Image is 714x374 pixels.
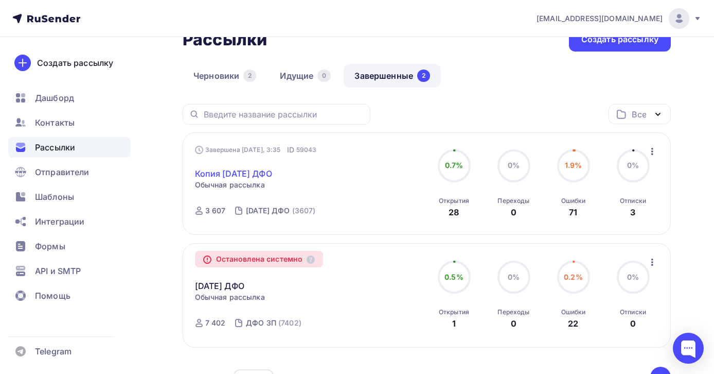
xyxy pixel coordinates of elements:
[632,108,646,121] div: Все
[620,308,646,316] div: Отписки
[508,161,520,169] span: 0%
[439,308,469,316] div: Открытия
[195,145,317,155] div: Завершена [DATE], 3:35
[195,292,265,302] span: Обычная рассылка
[269,64,342,88] a: Идущие0
[35,166,90,178] span: Отправители
[195,180,265,190] span: Обычная рассылка
[287,145,294,155] span: ID
[8,88,131,108] a: Дашборд
[35,345,72,358] span: Telegram
[8,186,131,207] a: Шаблоны
[630,317,636,330] div: 0
[35,116,75,129] span: Контакты
[183,29,267,50] h2: Рассылки
[561,308,586,316] div: Ошибки
[609,104,671,124] button: Все
[246,318,276,328] div: ДФО ЗП
[497,308,529,316] div: Переходы
[183,64,267,88] a: Черновики2
[35,240,65,252] span: Формы
[35,265,81,277] span: API и SMTP
[35,141,75,154] span: Рассылки
[417,70,430,82] div: 2
[245,202,316,219] a: [DATE] ДФО (3607)
[564,273,583,281] span: 0.2%
[8,162,131,182] a: Отправители
[278,318,301,328] div: (7402)
[317,70,331,82] div: 0
[627,161,639,169] span: 0%
[37,57,113,69] div: Создать рассылку
[439,197,469,205] div: Открытия
[511,206,516,218] div: 0
[537,13,663,24] span: [EMAIL_ADDRESS][DOMAIN_NAME]
[511,317,516,330] div: 0
[561,197,586,205] div: Ошибки
[35,290,70,302] span: Помощь
[445,161,463,169] span: 0.7%
[630,206,635,218] div: 3
[245,315,302,331] a: ДФО ЗП (7402)
[565,161,582,169] span: 1.9%
[195,167,272,180] a: Копия [DATE] ДФО
[292,206,316,216] div: (3607)
[8,137,131,158] a: Рассылки
[35,215,84,228] span: Интеграции
[35,92,74,104] span: Дашборд
[243,70,256,82] div: 2
[449,206,459,218] div: 28
[195,251,324,267] div: Остановлена системно
[195,280,244,292] a: [DATE] ДФО
[444,273,463,281] span: 0.5%
[569,206,577,218] div: 71
[204,109,364,120] input: Введите название рассылки
[581,33,658,45] div: Создать рассылку
[8,236,131,257] a: Формы
[246,206,290,216] div: [DATE] ДФО
[537,8,702,29] a: [EMAIL_ADDRESS][DOMAIN_NAME]
[205,318,226,328] div: 7 402
[508,273,520,281] span: 0%
[35,191,74,203] span: Шаблоны
[296,145,317,155] span: 59043
[344,64,441,88] a: Завершенные2
[452,317,456,330] div: 1
[8,112,131,133] a: Контакты
[497,197,529,205] div: Переходы
[205,206,226,216] div: 3 607
[627,273,639,281] span: 0%
[620,197,646,205] div: Отписки
[568,317,578,330] div: 22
